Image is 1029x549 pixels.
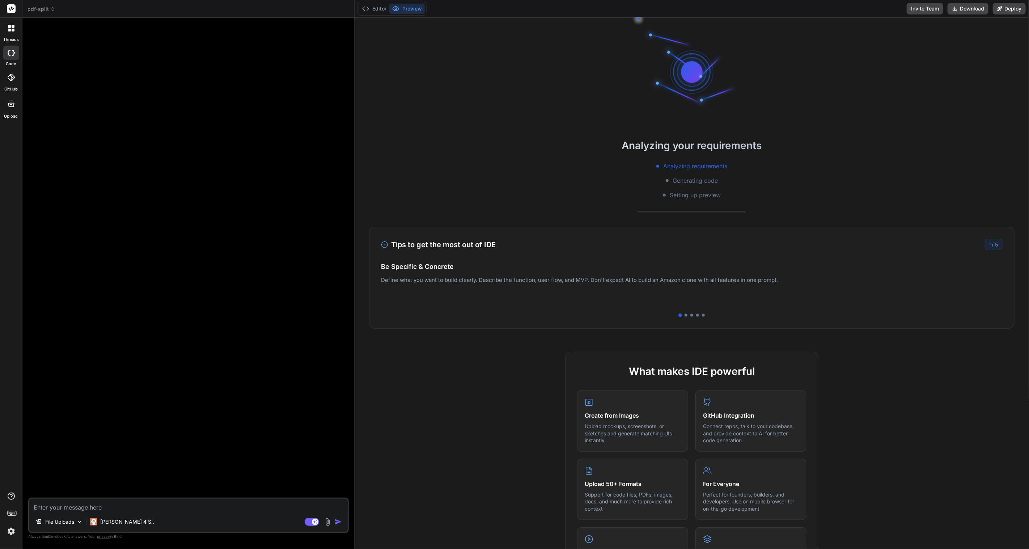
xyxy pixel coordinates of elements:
[673,176,718,185] span: Generating code
[359,4,389,14] button: Editor
[323,518,332,526] img: attachment
[703,423,799,444] p: Connect repos, talk to your codebase, and provide context to AI for better code generation
[907,3,943,14] button: Invite Team
[948,3,988,14] button: Download
[97,534,110,539] span: privacy
[100,518,154,525] p: [PERSON_NAME] 4 S..
[45,518,74,525] p: File Uploads
[381,239,496,250] h3: Tips to get the most out of IDE
[585,423,681,444] p: Upload mockups, screenshots, or sketches and generate matching UIs instantly
[703,411,799,420] h4: GitHub Integration
[3,37,19,43] label: threads
[355,138,1029,153] h2: Analyzing your requirements
[993,3,1026,14] button: Deploy
[28,533,349,540] p: Always double-check its answers. Your in Bind
[5,525,17,537] img: settings
[990,241,992,248] span: 1
[4,86,18,92] label: GitHub
[4,113,18,119] label: Upload
[703,491,799,512] p: Perfect for founders, builders, and developers. Use on mobile browser for on-the-go development
[585,411,681,420] h4: Create from Images
[27,5,55,13] span: pdf-split
[90,518,97,525] img: Claude 4 Sonnet
[335,518,342,525] img: icon
[76,519,82,525] img: Pick Models
[585,491,681,512] p: Support for code files, PDFs, images, docs, and much more to provide rich context
[995,241,998,248] span: 5
[670,191,721,199] span: Setting up preview
[577,364,806,379] h2: What makes IDE powerful
[664,162,728,170] span: Analyzing requirements
[6,61,16,67] label: code
[381,262,1003,271] h4: Be Specific & Concrete
[703,480,799,488] h4: For Everyone
[389,4,425,14] button: Preview
[985,239,1003,250] div: /
[585,480,681,488] h4: Upload 50+ Formats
